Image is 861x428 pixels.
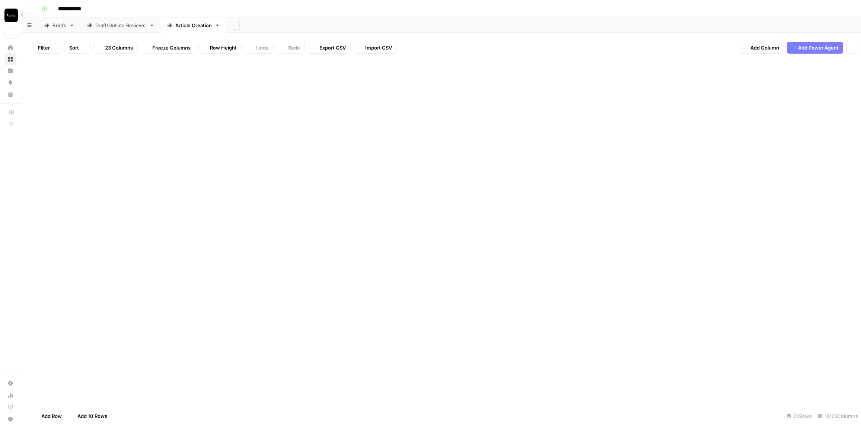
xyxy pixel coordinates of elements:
[4,53,16,65] a: Browse
[4,9,18,22] img: Vanta Logo
[93,42,138,54] button: 23 Columns
[81,18,161,33] a: Draft/Outline Reviews
[95,22,146,29] div: Draft/Outline Reviews
[66,410,112,422] button: Add 10 Rows
[245,42,274,54] button: Undo
[30,410,66,422] button: Add Row
[4,77,16,89] a: Opportunities
[38,44,50,51] span: Filter
[256,44,269,51] span: Undo
[4,377,16,389] a: Settings
[77,412,107,420] span: Add 10 Rows
[4,6,16,25] button: Workspace: Vanta
[64,42,90,54] button: Sort
[308,42,351,54] button: Export CSV
[4,389,16,401] a: Usage
[4,413,16,425] button: Help + Support
[354,42,397,54] button: Import CSV
[319,44,346,51] span: Export CSV
[288,44,300,51] span: Redo
[52,22,66,29] div: Briefs
[175,22,212,29] div: Article Creation
[38,18,81,33] a: Briefs
[4,42,16,54] a: Home
[161,18,226,33] a: Article Creation
[4,65,16,77] a: Insights
[365,44,392,51] span: Import CSV
[210,44,237,51] span: Row Height
[105,44,133,51] span: 23 Columns
[4,89,16,101] a: Your Data
[4,401,16,413] a: Learning Hub
[69,44,79,51] span: Sort
[198,42,242,54] button: Row Height
[41,412,62,420] span: Add Row
[277,42,305,54] button: Redo
[141,42,195,54] button: Freeze Columns
[33,42,61,54] button: Filter
[152,44,191,51] span: Freeze Columns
